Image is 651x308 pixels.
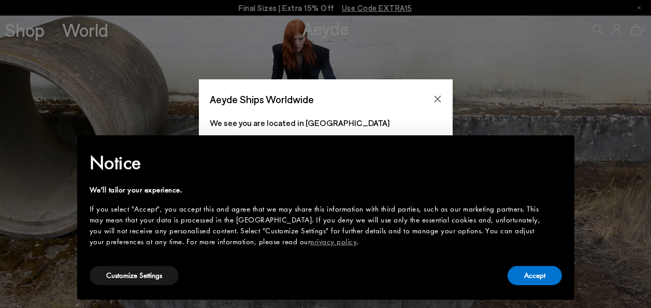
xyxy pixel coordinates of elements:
[545,138,570,163] button: Close this notice
[210,117,442,129] p: We see you are located in [GEOGRAPHIC_DATA]
[90,185,545,195] div: We'll tailor your experience.
[210,90,314,108] span: Aeyde Ships Worldwide
[508,266,562,285] button: Accept
[90,266,179,285] button: Customize Settings
[430,91,445,107] button: Close
[310,236,357,247] a: privacy policy
[90,149,545,176] h2: Notice
[554,143,561,159] span: ×
[90,204,545,247] div: If you select "Accept", you accept this and agree that we may share this information with third p...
